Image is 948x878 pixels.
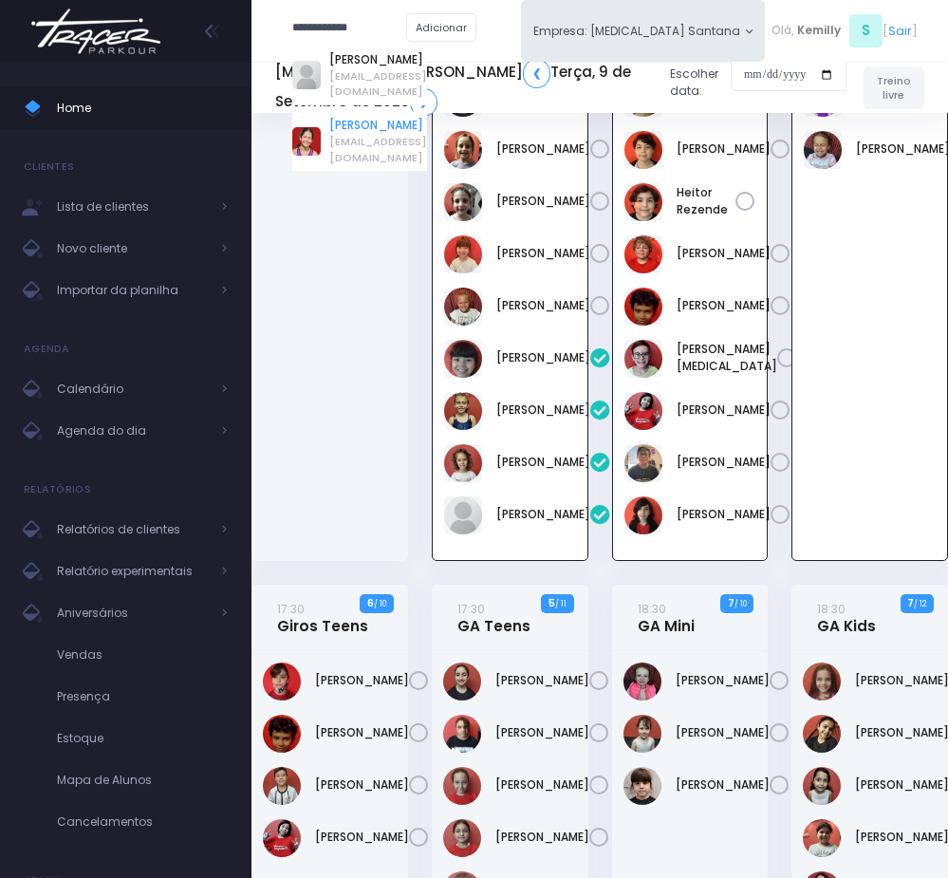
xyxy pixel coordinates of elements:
img: Lorena mie sato ayres [624,392,662,430]
a: [PERSON_NAME][MEDICAL_DATA] [677,341,777,375]
h4: Relatórios [24,471,91,509]
img: Henrique Affonso [624,235,662,273]
img: VALENTINA ZANONI DE FREITAS [444,496,482,534]
img: Gabrielle Pelati Pereyra [443,819,481,857]
small: / 10 [734,598,747,609]
a: [PERSON_NAME] [315,829,409,846]
h5: [MEDICAL_DATA] [PERSON_NAME] Terça, 9 de Setembro de 2025 [275,59,656,116]
img: Lara Prado Pfefer [444,131,482,169]
a: [PERSON_NAME] [315,672,409,689]
a: 18:30GA Kids [817,600,876,635]
a: [PERSON_NAME] [496,349,590,366]
a: [PERSON_NAME] [329,117,427,134]
small: 18:30 [638,601,666,617]
span: Agenda do dia [57,419,209,443]
span: Calendário [57,377,209,402]
a: [PERSON_NAME] [496,454,590,471]
span: [EMAIL_ADDRESS][DOMAIN_NAME] [329,68,427,100]
strong: 7 [728,596,734,610]
div: [ ] [765,11,924,50]
img: Frederico Piai Giovaninni [263,663,301,701]
span: Presença [57,684,228,709]
span: Relatórios de clientes [57,517,209,542]
small: / 11 [555,598,567,609]
span: Relatório experimentais [57,559,209,584]
img: João Pedro Oliveira de Meneses [263,715,301,753]
span: Kemilly [797,22,841,39]
strong: 5 [548,596,555,610]
img: Alice de Sousa Rodrigues Ferreira [443,663,481,701]
small: 18:30 [817,601,846,617]
img: Catarina Camara Bona [443,767,481,805]
img: Heitor Rezende Chemin [624,183,662,221]
a: [PERSON_NAME] [496,402,590,419]
span: Olá, [771,22,794,39]
a: Treino livre [864,66,924,109]
a: [PERSON_NAME] [495,776,589,794]
span: Estoque [57,726,228,751]
a: [PERSON_NAME] [496,506,590,523]
a: [PERSON_NAME] [677,454,771,471]
img: Olivia Orlando marcondes [444,288,482,326]
img: João Vitor Fontan Nicoleti [624,340,662,378]
a: [PERSON_NAME] [676,724,770,741]
a: ❮ [523,59,550,87]
img: Manuela Zuquette [803,767,841,805]
div: Escolher data: [275,53,846,121]
img: Mariana Garzuzi Palma [444,183,482,221]
span: Home [57,96,228,121]
span: S [849,14,883,47]
span: Mapa de Alunos [57,768,228,793]
a: [PERSON_NAME] [677,402,771,419]
span: Vendas [57,643,228,667]
span: Novo cliente [57,236,209,261]
img: Mariana Namie Takatsuki Momesso [444,235,482,273]
a: [PERSON_NAME] [329,51,427,68]
strong: 7 [907,596,914,610]
img: João Pedro Oliveira de Meneses [624,288,662,326]
a: [PERSON_NAME] [495,672,589,689]
img: Pedro giraldi tavares [624,496,662,534]
a: [PERSON_NAME] [677,297,771,314]
img: Flora Caroni de Araujo [803,663,841,701]
h4: Agenda [24,330,70,368]
img: Malu Souza de Carvalho [804,131,842,169]
a: [PERSON_NAME] [677,506,771,523]
span: Aniversários [57,601,209,626]
a: [PERSON_NAME] [676,672,770,689]
img: Laura Louise Tarcha Braga [623,767,661,805]
small: / 10 [374,598,386,609]
img: Arthur Rezende Chemin [624,131,662,169]
img: Lorena mie sato ayres [263,819,301,857]
a: Adicionar [406,13,476,42]
img: Lucas figueiredo guedes [624,444,662,482]
a: [PERSON_NAME] [315,776,409,794]
img: Manuela Andrade Bertolla [444,392,482,430]
img: Bianca Yoshida Nagatani [444,340,482,378]
a: [PERSON_NAME] [496,140,590,158]
span: Importar da planilha [57,278,209,303]
img: Ana Clara Martins Silva [443,715,481,753]
span: Cancelamentos [57,810,228,834]
small: 17:30 [457,601,485,617]
a: [PERSON_NAME] [495,829,589,846]
a: Heitor Rezende [677,184,736,218]
strong: 6 [367,596,374,610]
a: [PERSON_NAME] [677,140,771,158]
img: Sophia Martins [803,819,841,857]
a: 18:30GA Mini [638,600,695,635]
a: [PERSON_NAME] [496,297,590,314]
h4: Clientes [24,148,74,186]
img: Nina Diniz Scatena Alves [444,444,482,482]
img: Giovanna Rodrigues Gialluize [623,663,661,701]
img: Leonardo Pacheco de Toledo Barros [263,767,301,805]
a: [PERSON_NAME] [315,724,409,741]
a: Sair [888,22,912,40]
img: Livia Baião Gomes [803,715,841,753]
a: [PERSON_NAME] [496,245,590,262]
a: 17:30GA Teens [457,600,530,635]
img: Izzie de Souza Santiago Pinheiro [623,715,661,753]
small: 17:30 [277,601,305,617]
span: [EMAIL_ADDRESS][DOMAIN_NAME] [329,134,427,165]
a: 17:30Giros Teens [277,600,368,635]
